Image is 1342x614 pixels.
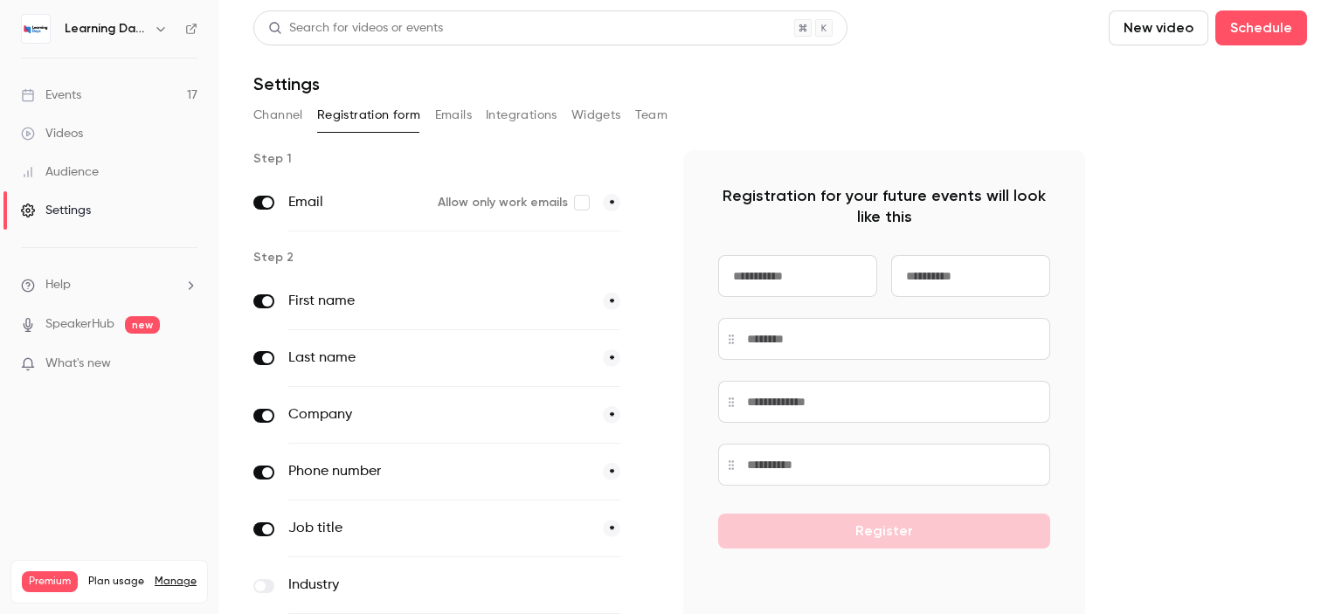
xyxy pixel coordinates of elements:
[22,571,78,592] span: Premium
[435,101,472,129] button: Emails
[22,15,50,43] img: Learning Days
[28,28,42,42] img: logo_orange.svg
[45,355,111,373] span: What's new
[198,101,212,115] img: tab_keywords_by_traffic_grey.svg
[253,150,655,168] p: Step 1
[288,518,589,539] label: Job title
[45,315,114,334] a: SpeakerHub
[486,101,557,129] button: Integrations
[218,103,267,114] div: Mots-clés
[288,291,589,312] label: First name
[438,194,589,211] label: Allow only work emails
[635,101,668,129] button: Team
[253,249,655,266] p: Step 2
[288,404,589,425] label: Company
[288,348,589,369] label: Last name
[125,316,160,334] span: new
[571,101,621,129] button: Widgets
[21,86,81,104] div: Events
[288,461,589,482] label: Phone number
[176,356,197,372] iframe: Noticeable Trigger
[21,202,91,219] div: Settings
[1109,10,1208,45] button: New video
[90,103,135,114] div: Domaine
[155,575,197,589] a: Manage
[253,73,320,94] h1: Settings
[28,45,42,59] img: website_grey.svg
[49,28,86,42] div: v 4.0.25
[268,19,443,38] div: Search for videos or events
[45,276,71,294] span: Help
[288,575,548,596] label: Industry
[317,101,421,129] button: Registration form
[253,101,303,129] button: Channel
[65,20,147,38] h6: Learning Days
[21,276,197,294] li: help-dropdown-opener
[88,575,144,589] span: Plan usage
[1215,10,1307,45] button: Schedule
[21,125,83,142] div: Videos
[718,185,1050,227] p: Registration for your future events will look like this
[288,192,424,213] label: Email
[71,101,85,115] img: tab_domain_overview_orange.svg
[45,45,197,59] div: Domaine: [DOMAIN_NAME]
[21,163,99,181] div: Audience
